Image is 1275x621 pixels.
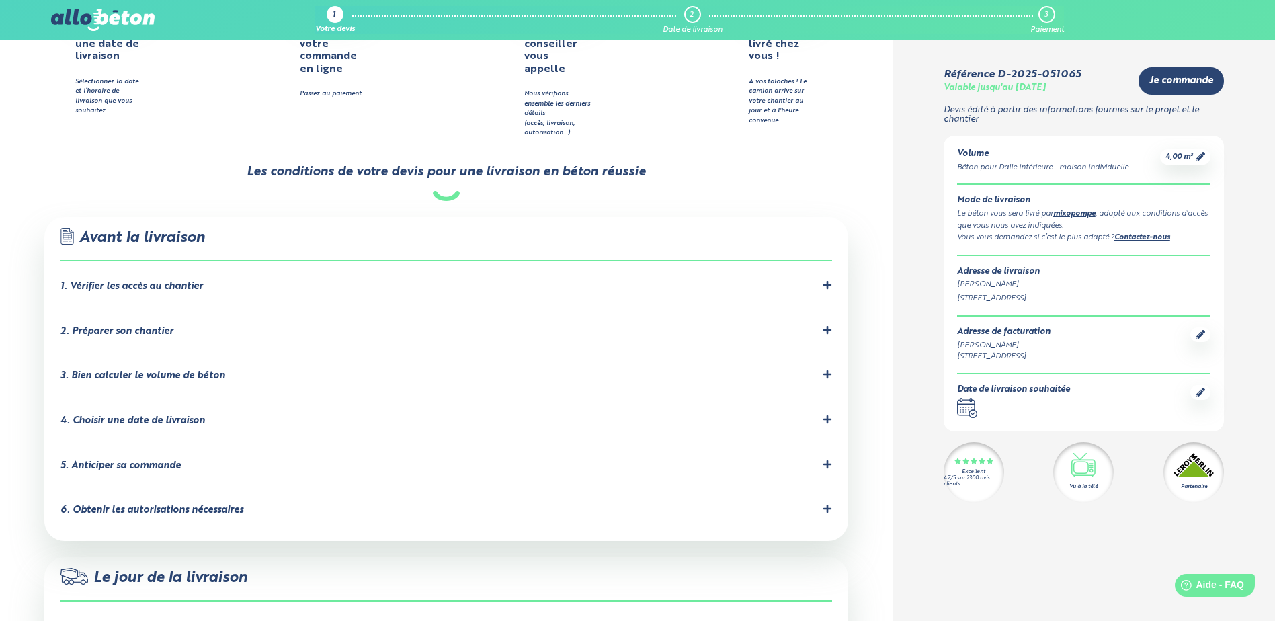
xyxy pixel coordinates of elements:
div: [STREET_ADDRESS] [957,293,1210,304]
div: 2. Préparer son chantier [60,326,173,337]
div: Excellent [962,469,985,475]
div: [PERSON_NAME] [957,340,1051,351]
div: Vu à la télé [1069,483,1098,491]
div: 2 [690,11,694,19]
p: Devis édité à partir des informations fournies sur le projet et le chantier [944,106,1224,125]
h4: Un conseiller vous appelle [524,26,591,76]
div: 6. Obtenir les autorisations nécessaires [60,505,243,516]
span: Je commande [1149,75,1213,87]
a: 1 Votre devis [315,6,355,34]
iframe: Help widget launcher [1155,569,1260,606]
a: 3 Paiement [1030,6,1064,34]
div: Adresse de livraison [957,267,1210,277]
div: [PERSON_NAME] [957,279,1210,290]
a: Contactez-nous [1114,234,1170,241]
div: 1. Vérifier les accès au chantier [60,281,203,292]
h4: Votre béton livré chez vous ! [749,26,816,63]
div: Volume [957,149,1128,159]
div: Mode de livraison [957,196,1210,206]
div: Votre devis [315,26,355,34]
img: truck.c7a9816ed8b9b1312949.png [60,568,88,585]
a: 2 Date de livraison [663,6,723,34]
div: A vos taloches ! Le camion arrive sur votre chantier au jour et à l'heure convenue [749,77,816,126]
div: Partenaire [1181,483,1207,491]
div: Le jour de la livraison [60,568,831,602]
div: Adresse de facturation [957,327,1051,337]
div: Paiement [1030,26,1064,34]
div: Sélectionnez la date et l’horaire de livraison que vous souhaitez. [75,77,142,116]
div: Référence D-2025-051065 [944,69,1081,81]
img: allobéton [51,9,155,31]
div: Vous vous demandez si c’est le plus adapté ? . [957,232,1210,244]
div: Béton pour Dalle intérieure - maison individuelle [957,162,1128,173]
div: 5. Anticiper sa commande [60,460,181,472]
a: Je commande [1139,67,1224,95]
div: Avant la livraison [60,228,831,262]
div: Passez au paiement [300,89,367,99]
div: 4. Choisir une date de livraison [60,415,205,427]
div: 4.7/5 sur 2300 avis clients [944,475,1004,487]
div: Nous vérifions ensemble les derniers détails (accès, livraison, autorisation…) [524,89,591,138]
div: Le béton vous sera livré par , adapté aux conditions d'accès que vous nous avez indiquées. [957,208,1210,232]
div: 1 [333,11,335,20]
h4: Confirmez votre commande en ligne [300,26,367,76]
a: mixopompe [1053,210,1096,218]
div: Les conditions de votre devis pour une livraison en béton réussie [247,165,646,179]
div: Date de livraison souhaitée [957,385,1070,395]
div: Valable jusqu'au [DATE] [944,83,1046,93]
div: 3 [1044,11,1048,19]
div: 3. Bien calculer le volume de béton [60,370,225,382]
div: Date de livraison [663,26,723,34]
div: [STREET_ADDRESS] [957,351,1051,362]
h4: Choisissez une date de livraison [75,26,142,63]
